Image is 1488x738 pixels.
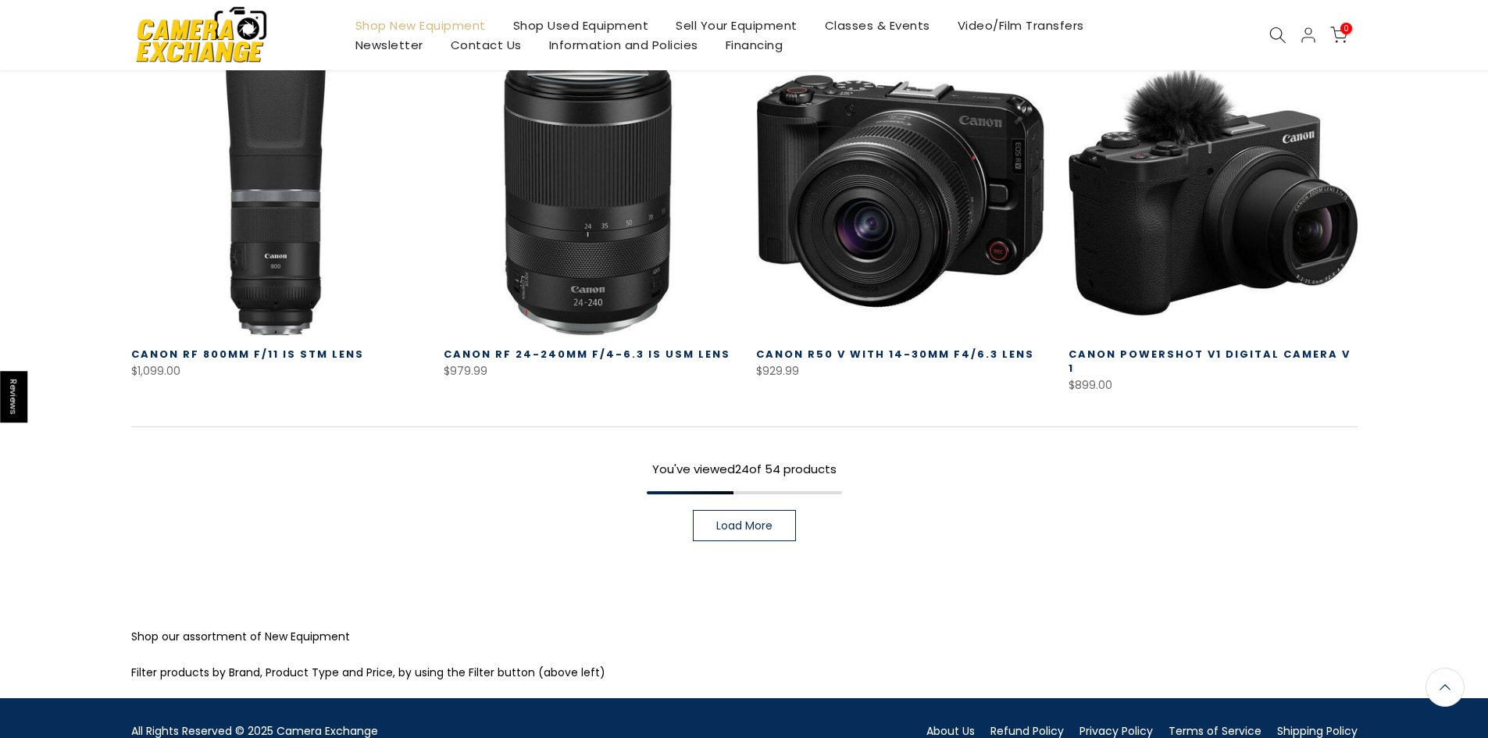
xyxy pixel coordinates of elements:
[1426,668,1465,707] a: Back to the top
[131,362,420,381] div: $1,099.00
[437,35,535,55] a: Contact Us
[652,461,837,477] span: You've viewed of 54 products
[131,627,1358,647] p: Shop our assortment of New Equipment
[693,510,796,541] a: Load More
[131,665,605,680] span: Filter products by Brand, Product Type and Price, by using the Filter button (above left)
[341,16,499,35] a: Shop New Equipment
[1069,376,1358,395] div: $899.00
[662,16,812,35] a: Sell Your Equipment
[341,35,437,55] a: Newsletter
[1069,347,1351,376] a: Canon PowerShot V1 Digital Camera V 1
[499,16,662,35] a: Shop Used Equipment
[444,362,733,381] div: $979.99
[756,347,1034,362] a: Canon R50 V with 14-30mm f4/6.3 Lens
[712,35,797,55] a: Financing
[131,347,364,362] a: Canon RF 800mm f/11 IS STM Lens
[1340,23,1352,34] span: 0
[735,461,749,477] span: 24
[756,362,1045,381] div: $929.99
[444,347,730,362] a: Canon RF 24-240mm f/4-6.3 IS USM Lens
[535,35,712,55] a: Information and Policies
[1330,27,1347,44] a: 0
[944,16,1097,35] a: Video/Film Transfers
[811,16,944,35] a: Classes & Events
[716,520,773,531] span: Load More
